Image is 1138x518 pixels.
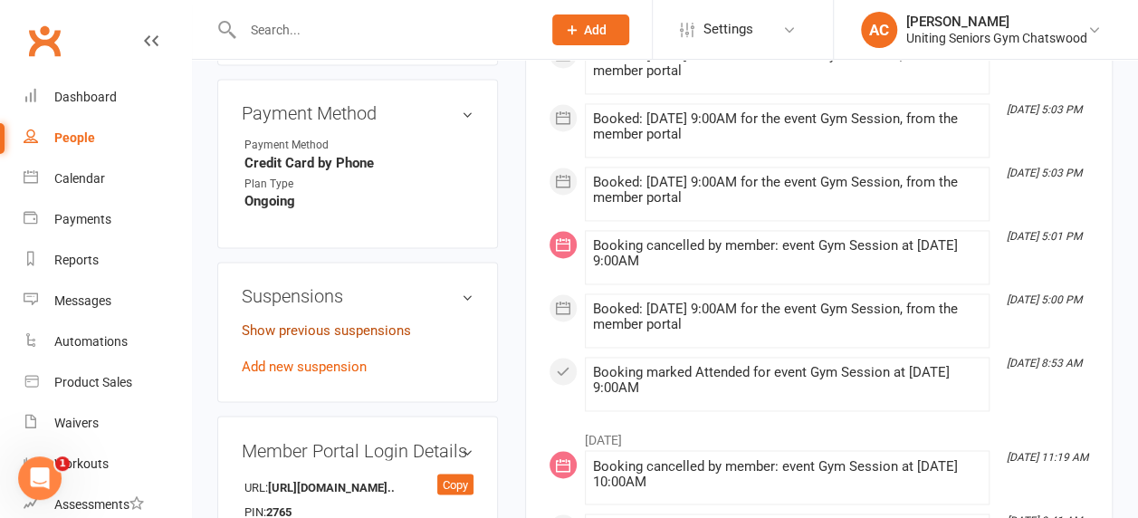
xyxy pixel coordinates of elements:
div: Payments [54,212,111,226]
div: Payment Method [244,137,394,154]
strong: Credit Card by Phone [244,155,473,171]
input: Search... [237,17,529,43]
i: [DATE] 5:03 PM [1007,167,1082,179]
h3: Suspensions [242,286,473,306]
span: Add [584,23,607,37]
div: Booking cancelled by member: event Gym Session at [DATE] 10:00AM [593,458,981,489]
div: AC [861,12,897,48]
li: URL: [242,474,473,499]
div: [PERSON_NAME] [906,14,1087,30]
a: Workouts [24,444,191,484]
strong: Ongoing [244,193,473,209]
a: Calendar [24,158,191,199]
div: Uniting Seniors Gym Chatswood [906,30,1087,46]
i: [DATE] 5:00 PM [1007,293,1082,306]
a: Add new suspension [242,359,367,375]
a: Waivers [24,403,191,444]
h3: Member Portal Login Details [242,440,473,460]
a: Payments [24,199,191,240]
div: Copy [437,474,473,495]
a: Messages [24,281,191,321]
i: [DATE] 5:03 PM [1007,103,1082,116]
div: People [54,130,95,145]
div: Calendar [54,171,105,186]
div: Workouts [54,456,109,471]
div: Booked: [DATE] 9:00AM for the event Gym Session, from the member portal [593,175,981,206]
div: Waivers [54,416,99,430]
div: Booking marked Attended for event Gym Session at [DATE] 9:00AM [593,365,981,396]
a: Automations [24,321,191,362]
a: Show previous suspensions [242,322,411,339]
span: 1 [55,456,70,471]
div: Booked: [DATE] 9:00AM for the event Gym Session, from the member portal [593,48,981,79]
div: Booked: [DATE] 9:00AM for the event Gym Session, from the member portal [593,302,981,332]
i: [DATE] 8:53 AM [1007,357,1082,369]
div: Plan Type [244,176,394,193]
div: Dashboard [54,90,117,104]
a: Clubworx [22,18,67,63]
a: People [24,118,191,158]
a: Dashboard [24,77,191,118]
div: Booked: [DATE] 9:00AM for the event Gym Session, from the member portal [593,111,981,142]
h3: Payment Method [242,103,473,123]
div: Product Sales [54,375,132,389]
a: Reports [24,240,191,281]
span: Settings [703,9,753,50]
button: Add [552,14,629,45]
i: [DATE] 11:19 AM [1007,450,1088,463]
i: [DATE] 5:01 PM [1007,230,1082,243]
div: Messages [54,293,111,308]
div: Assessments [54,497,144,512]
li: [DATE] [549,420,1089,449]
iframe: Intercom live chat [18,456,62,500]
div: Reports [54,253,99,267]
div: Automations [54,334,128,349]
div: Booking cancelled by member: event Gym Session at [DATE] 9:00AM [593,238,981,269]
strong: [URL][DOMAIN_NAME].. [268,478,395,497]
a: Product Sales [24,362,191,403]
